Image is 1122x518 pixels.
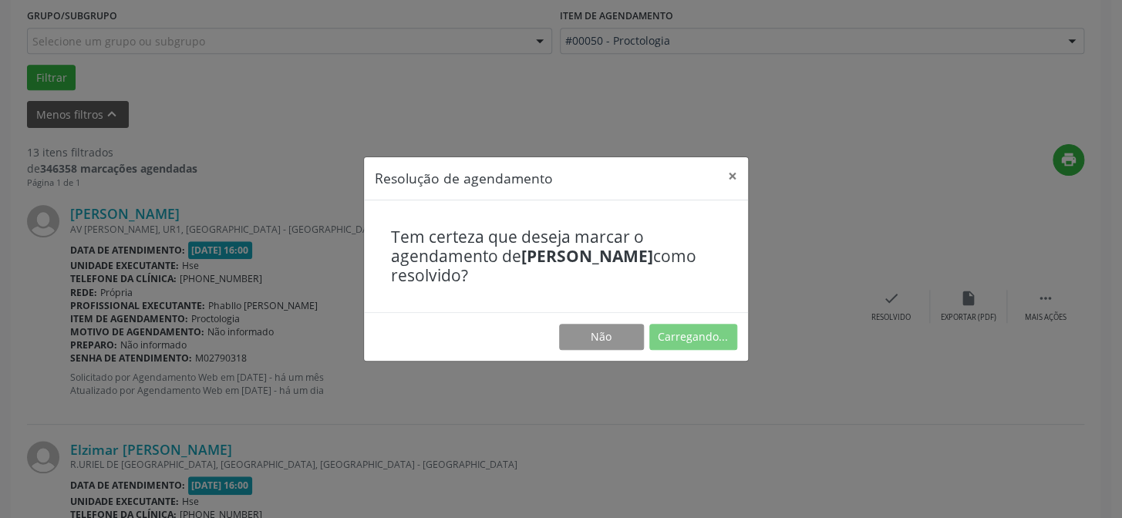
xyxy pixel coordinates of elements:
h5: Resolução de agendamento [375,168,553,188]
b: [PERSON_NAME] [521,245,653,267]
button: Não [559,324,644,350]
button: Carregando... [649,324,737,350]
h4: Tem certeza que deseja marcar o agendamento de como resolvido? [391,227,721,286]
button: Close [717,157,748,195]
